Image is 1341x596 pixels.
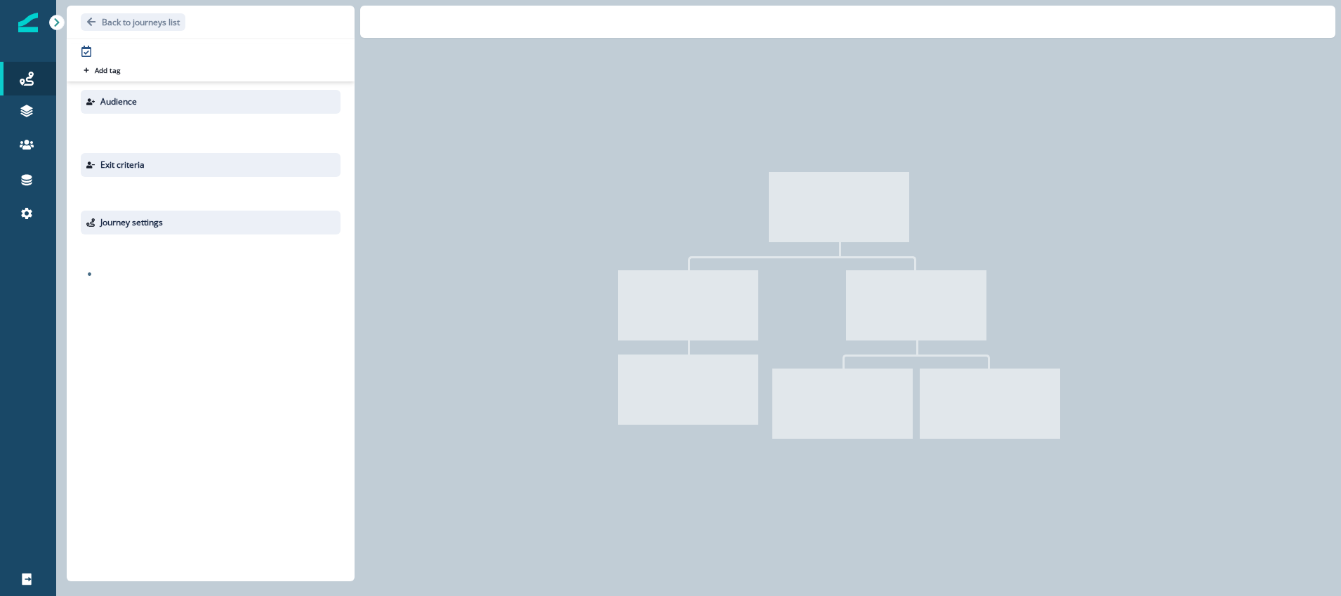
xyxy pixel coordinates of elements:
[102,16,180,28] p: Back to journeys list
[100,95,137,108] p: Audience
[100,159,145,171] p: Exit criteria
[95,66,120,74] p: Add tag
[18,13,38,32] img: Inflection
[81,65,123,76] button: Add tag
[81,13,185,31] button: Go back
[100,216,163,229] p: Journey settings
